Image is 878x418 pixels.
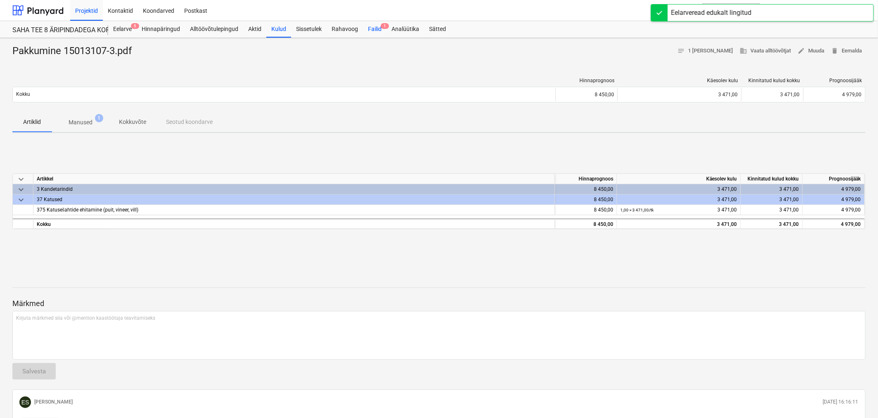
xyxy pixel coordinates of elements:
[741,184,803,195] div: 3 471,00
[381,23,389,29] span: 1
[842,92,862,97] span: 4 979,00
[16,91,30,98] p: Kokku
[37,207,138,213] span: 375 Katusešahtide ehitamine (puit, vineer, vill)
[807,78,862,83] div: Prognoosijääk
[37,195,551,204] div: 37 Katused
[21,399,29,406] span: ES
[555,184,617,195] div: 8 450,00
[243,21,266,38] a: Aktid
[424,21,451,38] a: Sätted
[745,78,800,83] div: Kinnitatud kulud kokku
[674,45,737,57] button: 1 [PERSON_NAME]
[620,205,737,215] div: 3 471,00
[291,21,327,38] a: Sissetulek
[16,195,26,205] span: keyboard_arrow_down
[19,397,31,408] div: Erki Sander
[119,118,146,126] p: Kokkuvõte
[108,21,137,38] div: Eelarve
[803,174,865,184] div: Prognoosijääk
[387,21,424,38] a: Analüütika
[620,184,737,195] div: 3 471,00
[559,78,615,83] div: Hinnaprognoos
[828,45,866,57] button: Eemalda
[837,378,878,418] iframe: Chat Widget
[795,45,828,57] button: Muuda
[22,118,42,126] p: Artiklid
[678,46,733,56] span: 1 [PERSON_NAME]
[12,45,138,58] div: Pakkumine 15013107-3.pdf
[108,21,137,38] a: Eelarve5
[803,218,865,229] div: 4 979,00
[37,184,551,194] div: 3 Kandetarindid
[741,88,803,101] div: 3 471,00
[69,118,93,127] p: Manused
[678,47,685,55] span: notes
[16,185,26,195] span: keyboard_arrow_down
[617,174,741,184] div: Käesolev kulu
[137,21,185,38] a: Hinnapäringud
[555,218,617,229] div: 8 450,00
[621,78,738,83] div: Käesolev kulu
[363,21,387,38] a: Failid1
[740,46,791,56] span: Vaata alltöövõtjat
[185,21,243,38] a: Alltöövõtulepingud
[780,207,799,213] span: 3 471,00
[12,299,866,309] p: Märkmed
[131,23,139,29] span: 5
[266,21,291,38] a: Kulud
[555,88,617,101] div: 8 450,00
[831,47,839,55] span: delete
[327,21,363,38] a: Rahavoog
[555,195,617,205] div: 8 450,00
[737,45,795,57] button: Vaata alltöövõtjat
[12,26,98,35] div: SAHA TEE 8 ÄRIPINDADEGA KORTERMAJA
[741,218,803,229] div: 3 471,00
[620,195,737,205] div: 3 471,00
[620,208,654,212] small: 1,00 × 3 471,00 / tk
[798,46,825,56] span: Muuda
[620,219,737,230] div: 3 471,00
[33,174,555,184] div: Artikkel
[842,207,861,213] span: 4 979,00
[671,8,752,18] div: Eelarveread edukalt lingitud
[741,174,803,184] div: Kinnitatud kulud kokku
[555,205,617,215] div: 8 450,00
[363,21,387,38] div: Failid
[34,399,73,406] p: [PERSON_NAME]
[555,174,617,184] div: Hinnaprognoos
[803,195,865,205] div: 4 979,00
[823,399,859,406] p: [DATE] 16:16:11
[95,114,103,122] span: 1
[16,174,26,184] span: keyboard_arrow_down
[621,92,738,97] div: 3 471,00
[831,46,862,56] span: Eemalda
[798,47,805,55] span: edit
[33,218,555,229] div: Kokku
[741,195,803,205] div: 3 471,00
[803,184,865,195] div: 4 979,00
[740,47,747,55] span: business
